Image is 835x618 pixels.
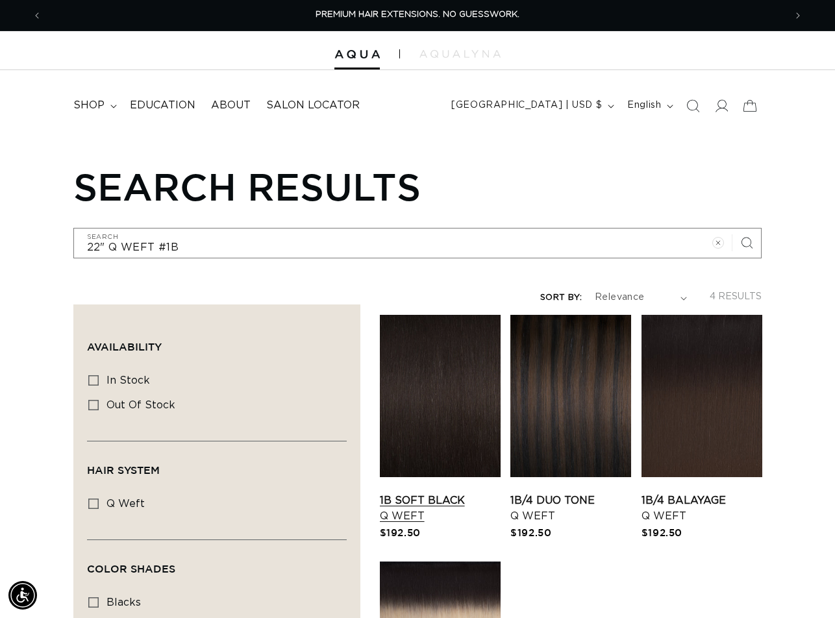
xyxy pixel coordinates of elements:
[8,581,37,610] div: Accessibility Menu
[23,3,51,28] button: Previous announcement
[87,563,175,575] span: Color Shades
[316,10,519,19] span: PREMIUM HAIR EXTENSIONS. NO GUESSWORK.
[784,3,812,28] button: Next announcement
[619,93,679,118] button: English
[380,493,501,524] a: 1B Soft Black Q Weft
[106,597,141,608] span: blacks
[87,464,160,476] span: Hair System
[266,99,360,112] span: Salon Locator
[679,92,707,120] summary: Search
[73,164,762,208] h1: Search results
[106,375,150,386] span: In stock
[334,50,380,59] img: Aqua Hair Extensions
[66,91,122,120] summary: shop
[704,229,732,257] button: Clear search term
[106,499,145,509] span: q weft
[73,99,105,112] span: shop
[732,229,761,257] button: Search
[419,50,501,58] img: aqualyna.com
[451,99,602,112] span: [GEOGRAPHIC_DATA] | USD $
[87,318,347,365] summary: Availability (0 selected)
[122,91,203,120] a: Education
[510,493,631,524] a: 1B/4 Duo Tone Q Weft
[87,540,347,587] summary: Color Shades (0 selected)
[130,99,195,112] span: Education
[87,341,162,352] span: Availability
[106,400,175,410] span: Out of stock
[770,556,835,618] iframe: Chat Widget
[87,441,347,488] summary: Hair System (0 selected)
[258,91,368,120] a: Salon Locator
[627,99,661,112] span: English
[710,292,762,301] span: 4 results
[540,293,582,302] label: Sort by:
[203,91,258,120] a: About
[74,229,762,258] input: Search
[642,493,762,524] a: 1B/4 Balayage Q Weft
[211,99,251,112] span: About
[443,93,619,118] button: [GEOGRAPHIC_DATA] | USD $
